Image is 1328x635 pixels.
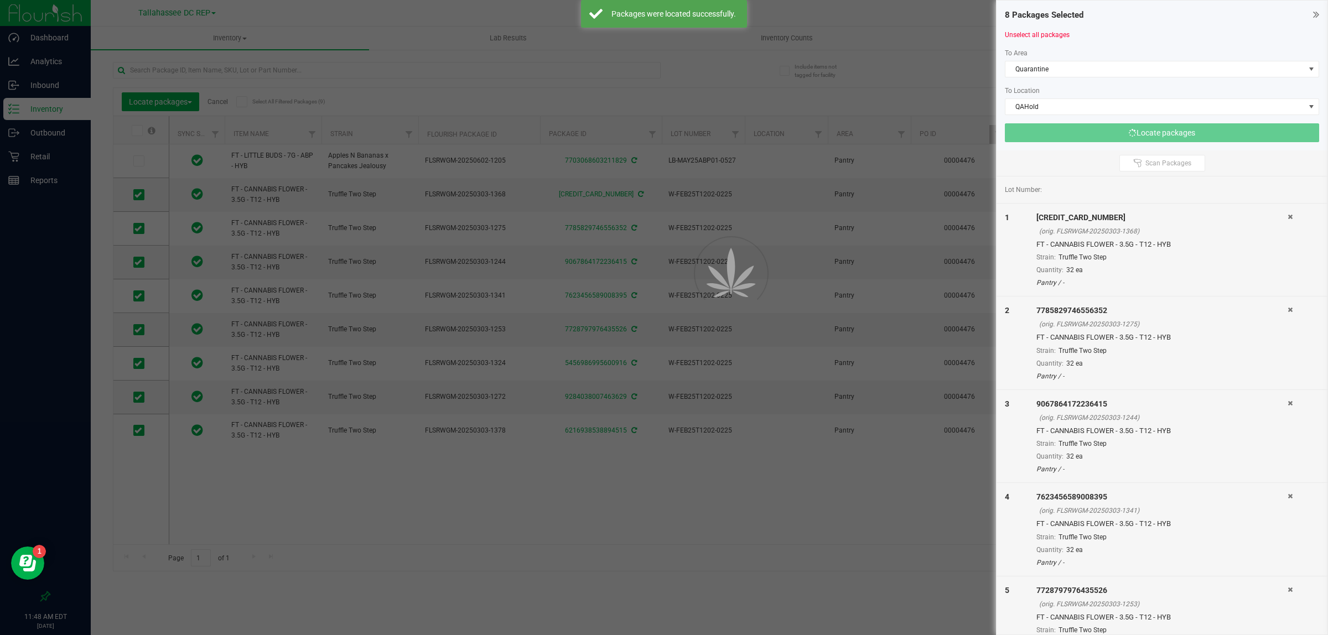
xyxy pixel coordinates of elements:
[1036,491,1288,503] div: 7623456589008395
[1066,266,1083,274] span: 32 ea
[1066,452,1083,460] span: 32 ea
[1059,347,1107,355] span: Truffle Two Step
[1036,332,1288,343] div: FT - CANNABIS FLOWER - 3.5G - T12 - HYB
[1036,278,1288,288] div: Pantry / -
[1039,226,1288,236] div: (orig. FLSRWGM-20250303-1368)
[1036,626,1056,634] span: Strain:
[1005,185,1042,195] span: Lot Number:
[1036,360,1064,367] span: Quantity:
[1005,87,1040,95] span: To Location
[1059,533,1107,541] span: Truffle Two Step
[1005,31,1070,39] a: Unselect all packages
[1039,506,1288,516] div: (orig. FLSRWGM-20250303-1341)
[1039,599,1288,609] div: (orig. FLSRWGM-20250303-1253)
[1005,399,1009,408] span: 3
[1036,347,1056,355] span: Strain:
[1036,253,1056,261] span: Strain:
[1036,425,1288,436] div: FT - CANNABIS FLOWER - 3.5G - T12 - HYB
[1059,253,1107,261] span: Truffle Two Step
[1066,546,1083,554] span: 32 ea
[1005,213,1009,222] span: 1
[1039,413,1288,423] div: (orig. FLSRWGM-20250303-1244)
[1036,452,1064,460] span: Quantity:
[1036,212,1288,223] div: [CREDIT_CARD_NUMBER]
[1036,546,1064,554] span: Quantity:
[1036,371,1288,381] div: Pantry / -
[1005,586,1009,595] span: 5
[1059,626,1107,634] span: Truffle Two Step
[1036,464,1288,474] div: Pantry / -
[1036,305,1288,316] div: 7785829746556352
[1036,440,1056,447] span: Strain:
[1036,518,1288,529] div: FT - CANNABIS FLOWER - 3.5G - T12 - HYB
[1005,61,1305,77] span: Quarantine
[1059,440,1107,447] span: Truffle Two Step
[11,546,44,580] iframe: Resource center
[1005,99,1305,114] span: QAHold
[1005,306,1009,315] span: 2
[1039,319,1288,329] div: (orig. FLSRWGM-20250303-1275)
[609,8,739,19] div: Packages were located successfully.
[1005,123,1319,142] button: Locate packages
[1036,558,1288,568] div: Pantry / -
[1145,159,1191,168] span: Scan Packages
[1005,49,1028,57] span: To Area
[1036,266,1064,274] span: Quantity:
[1036,533,1056,541] span: Strain:
[1119,155,1205,171] button: Scan Packages
[1036,585,1288,596] div: 7728797976435526
[33,545,46,558] iframe: Resource center unread badge
[1036,398,1288,410] div: 9067864172236415
[1066,360,1083,367] span: 32 ea
[1036,612,1288,623] div: FT - CANNABIS FLOWER - 3.5G - T12 - HYB
[1036,239,1288,250] div: FT - CANNABIS FLOWER - 3.5G - T12 - HYB
[1005,492,1009,501] span: 4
